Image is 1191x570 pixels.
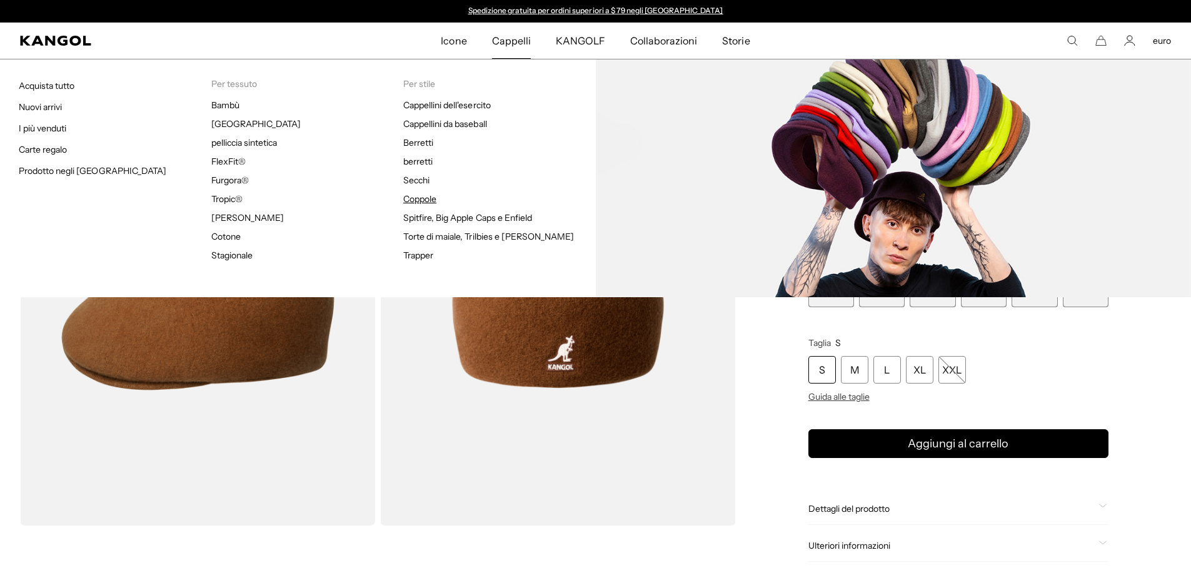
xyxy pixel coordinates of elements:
a: Prodotto negli [GEOGRAPHIC_DATA] [19,165,166,176]
a: Kangol [20,36,293,46]
font: Cappelli [492,34,531,47]
a: Bambù [211,99,239,111]
font: Storie [722,34,750,47]
a: Coppole [403,193,436,205]
a: Torte di maiale, Trilbies e [PERSON_NAME] [403,231,574,242]
font: Aggiungi al carrello [908,437,1008,450]
a: Account [1124,35,1135,46]
a: Stagionale [211,250,253,261]
a: [GEOGRAPHIC_DATA] [211,118,301,130]
button: Carrello [1095,35,1107,46]
font: Collaborazioni [630,34,697,47]
summary: Cerca qui [1067,35,1078,46]
a: Carte regalo [19,144,67,155]
button: euro [1153,35,1171,46]
button: Aggiungi al carrello [808,429,1108,458]
a: berretti [403,156,433,167]
a: Tropic® [211,193,243,205]
a: Nuovi arrivi [19,101,62,113]
font: S [819,364,825,376]
a: Trapper [403,250,433,261]
a: FlexFit® [211,156,246,167]
font: Taglia [808,337,831,349]
a: Icone [428,23,479,59]
a: Cappellini da baseball [403,118,487,130]
a: Spitfire, Big Apple Caps e Enfield [403,212,532,223]
font: Per tessuto [211,78,257,89]
a: Furgora® [211,175,249,186]
a: I più venduti [19,123,66,134]
a: Secchi [403,175,430,186]
a: Spedizione gratuita per ordini superiori a $ 79 negli [GEOGRAPHIC_DATA] [468,6,723,15]
div: 1 di 2 [467,6,725,16]
a: KANGOLF [543,23,618,59]
a: Berretti [403,137,433,148]
font: Dettagli del prodotto [808,503,890,514]
font: S [835,337,841,349]
div: Annuncio [467,6,725,16]
font: Ulteriori informazioni [808,540,890,551]
a: Acquista tutto [19,80,74,91]
a: Collaborazioni [618,23,710,59]
a: Cappellini dell'esercito [403,99,491,111]
font: Per stile [403,78,435,89]
img: color-rustico-caramello [380,81,735,526]
a: Cappelli [480,23,543,59]
a: pelliccia sintetica [211,137,278,148]
font: Guida alle taglie [808,391,870,402]
font: XL [913,364,926,376]
font: Icone [441,34,466,47]
font: M [850,364,859,376]
a: Cotone [211,231,241,242]
font: L [884,364,890,376]
font: KANGOLF [556,34,605,47]
a: Storie [710,23,762,59]
slideshow-component: Barra degli annunci [467,6,725,16]
img: color-rustico-caramello [20,81,375,526]
a: [PERSON_NAME] [211,212,284,223]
